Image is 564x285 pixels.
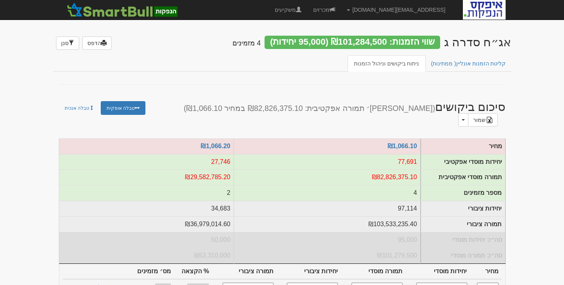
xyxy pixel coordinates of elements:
[234,170,420,185] td: תמורה אפקטיבית
[277,264,341,280] th: יחידות ציבורי
[431,60,456,67] span: ( ממתינות)
[59,248,234,263] td: סה״כ תמורה
[59,217,234,232] td: תמורה ציבורי
[234,217,420,232] td: תמורה ציבורי
[421,201,505,217] td: יחידות ציבורי
[234,201,420,217] td: יחידות ציבורי
[234,232,420,248] td: סה״כ יחידות
[470,264,502,280] th: מחיר
[421,138,505,154] td: מחיר
[174,264,212,280] th: % הקצאה
[82,36,112,50] a: הדפס
[421,217,505,232] td: תמורה ציבורי
[56,36,79,50] a: סנן
[167,100,511,127] h2: סיכום ביקושים
[388,143,417,149] a: ₪1,066.10
[406,264,470,280] th: יחידות מוסדי
[65,2,180,18] img: סמארטבול - מערכת לניהול הנפקות
[421,232,505,248] td: סה״כ יחידות מוסדי
[212,264,277,280] th: תמורה ציבורי
[348,55,426,72] a: ניתוח ביקושים וניהול הזמנות
[421,185,505,201] td: מספר מזמינים
[59,170,234,185] td: תמורה אפקטיבית
[59,232,234,248] td: סה״כ יחידות
[425,55,512,72] a: קליטת הזמנות אונליין( ממתינות)
[444,36,511,49] div: פאי פיקדונות ומוצרים מובנים בע"מ - אג״ח (סדרה ג) - הנפקה לציבור
[486,117,493,123] img: excel-file-black.png
[341,264,406,280] th: תמורה מוסדי
[421,170,505,185] td: תמורה מוסדי אפקטיבית
[184,104,435,113] small: ([PERSON_NAME]׳ תמורה אפקטיבית: ₪82,826,375.10 במחיר ₪1,066.10)
[234,185,420,201] td: מספר מזמינים
[234,154,420,170] td: יחידות אפקטיבי
[59,101,100,115] a: טבלה אנכית
[201,143,230,149] a: ₪1,066.20
[234,248,420,263] td: סה״כ תמורה
[59,185,234,201] td: מספר מזמינים
[265,36,440,49] div: שווי הזמנות: ₪101,284,500 (95,000 יחידות)
[232,40,261,47] h4: 4 מזמינים
[129,264,174,280] th: מס׳ מזמינים
[59,201,234,217] td: יחידות ציבורי
[468,113,498,127] a: שמור
[421,248,505,263] td: סה״כ תמורה מוסדי
[59,154,234,170] td: יחידות אפקטיבי
[101,101,145,115] a: טבלה אופקית
[421,154,505,170] td: יחידות מוסדי אפקטיבי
